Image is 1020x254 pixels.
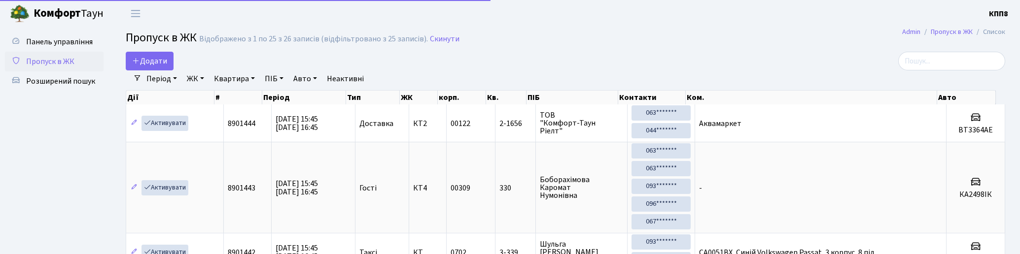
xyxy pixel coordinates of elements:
[699,118,741,129] span: Аквамаркет
[141,180,188,195] a: Активувати
[126,29,197,46] span: Пропуск в ЖК
[26,36,93,47] span: Панель управління
[540,176,623,199] span: Боборахімова Каромат Нумонівна
[540,111,623,135] span: ТОВ "Комфорт-Таун Ріелт"
[132,56,167,66] span: Додати
[5,32,104,52] a: Панель управління
[931,27,973,37] a: Пропуск в ЖК
[346,91,400,104] th: Тип
[214,91,262,104] th: #
[400,91,437,104] th: ЖК
[26,76,95,87] span: Розширений пошук
[413,184,442,192] span: КТ4
[430,34,459,44] a: Скинути
[499,120,531,127] span: 2-1656
[989,8,1008,19] b: КПП8
[937,91,996,104] th: Авто
[228,118,255,129] span: 8901444
[199,34,428,44] div: Відображено з 1 по 25 з 26 записів (відфільтровано з 25 записів).
[359,184,377,192] span: Гості
[950,126,1001,135] h5: ВТ3364АЕ
[10,4,30,24] img: logo.png
[34,5,81,21] b: Комфорт
[989,8,1008,20] a: КПП8
[141,116,188,131] a: Активувати
[413,120,442,127] span: КТ2
[359,120,393,127] span: Доставка
[34,5,104,22] span: Таун
[902,27,920,37] a: Admin
[183,70,208,87] a: ЖК
[26,56,74,67] span: Пропуск в ЖК
[699,183,702,193] span: -
[126,52,174,70] a: Додати
[486,91,527,104] th: Кв.
[123,5,148,22] button: Переключити навігацію
[261,70,287,87] a: ПІБ
[499,184,531,192] span: 330
[438,91,486,104] th: корп.
[898,52,1005,70] input: Пошук...
[210,70,259,87] a: Квартира
[289,70,321,87] a: Авто
[527,91,618,104] th: ПІБ
[276,114,318,133] span: [DATE] 15:45 [DATE] 16:45
[887,22,1020,42] nav: breadcrumb
[686,91,937,104] th: Ком.
[451,118,470,129] span: 00122
[228,183,255,193] span: 8901443
[451,183,470,193] span: 00309
[5,71,104,91] a: Розширений пошук
[5,52,104,71] a: Пропуск в ЖК
[262,91,346,104] th: Період
[618,91,686,104] th: Контакти
[142,70,181,87] a: Період
[973,27,1005,37] li: Список
[323,70,368,87] a: Неактивні
[126,91,214,104] th: Дії
[276,178,318,197] span: [DATE] 15:45 [DATE] 16:45
[950,190,1001,199] h5: КА2498ІК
